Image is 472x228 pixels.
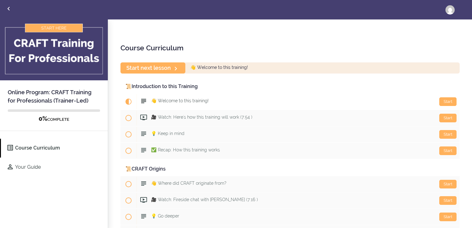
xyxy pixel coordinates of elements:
a: Back to courses [0,0,17,19]
a: Course Curriculum [1,139,108,158]
a: Your Guide [1,158,108,177]
div: COMPLETE [8,115,100,123]
div: Start [439,97,457,106]
a: Start ✅ Recap: How this training works [120,143,460,159]
span: 👋 Welcome to this training! [151,98,209,103]
div: Start [439,213,457,221]
div: Start [439,130,457,139]
span: 0% [39,115,47,122]
a: Start 👋 Where did CRAFT originate from? [120,176,460,192]
a: Start next lesson [120,62,185,73]
div: Start [439,146,457,155]
a: Start 🎥 Watch: Here's how this training will work (7:54 ) [120,110,460,126]
h2: Course Curriculum [120,43,460,53]
div: 📜CRAFT Origins [120,162,460,176]
img: sarahjack0717@gmail.com [445,5,455,15]
div: Start [439,180,457,188]
span: 💡 Keep in mind [151,131,184,136]
div: Start [439,196,457,205]
a: Start 💡 Keep in mind [120,126,460,142]
span: 💡 Go deeper [151,213,179,218]
span: Current item [120,94,137,110]
a: Start 💡 Go deeper [120,209,460,225]
svg: Back to courses [5,5,12,12]
div: Start [439,114,457,122]
div: 📜Introduction to this Training [120,80,460,94]
span: 👋 Welcome to this training! [190,65,248,70]
span: 🎥 Watch: Fireside chat with [PERSON_NAME] (7:16 ) [151,197,258,202]
span: ✅ Recap: How this training works [151,147,220,152]
span: 👋 Where did CRAFT originate from? [151,181,226,186]
a: Current item Start 👋 Welcome to this training! [120,94,460,110]
a: Start 🎥 Watch: Fireside chat with [PERSON_NAME] (7:16 ) [120,192,460,209]
span: 🎥 Watch: Here's how this training will work (7:54 ) [151,115,252,120]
